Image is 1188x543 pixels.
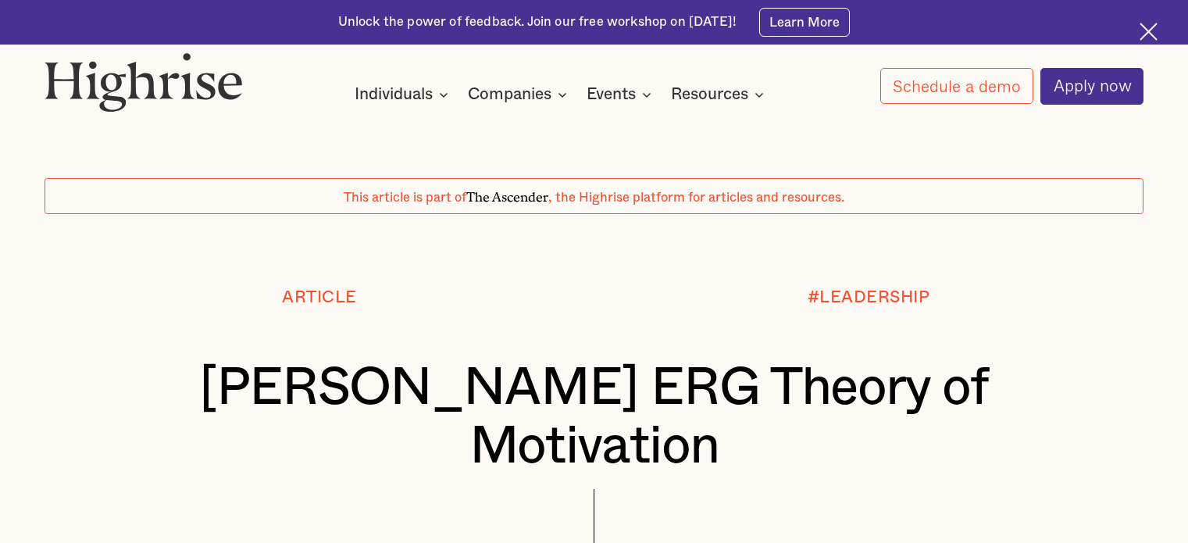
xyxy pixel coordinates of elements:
div: Resources [671,85,769,104]
div: Article [282,288,357,307]
a: Learn More [759,8,851,36]
div: Resources [671,85,748,104]
img: Highrise logo [45,52,243,113]
a: Apply now [1040,68,1143,105]
div: Individuals [355,85,433,104]
a: Schedule a demo [880,68,1033,104]
div: Events [587,85,656,104]
span: This article is part of [344,191,466,204]
div: Companies [468,85,551,104]
h1: [PERSON_NAME] ERG Theory of Motivation [91,359,1098,475]
div: Events [587,85,636,104]
span: The Ascender [466,187,548,202]
span: , the Highrise platform for articles and resources. [548,191,844,204]
img: Cross icon [1140,23,1158,41]
div: Individuals [355,85,453,104]
div: Unlock the power of feedback. Join our free workshop on [DATE]! [338,13,737,31]
div: Companies [468,85,572,104]
div: #LEADERSHIP [808,288,930,307]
